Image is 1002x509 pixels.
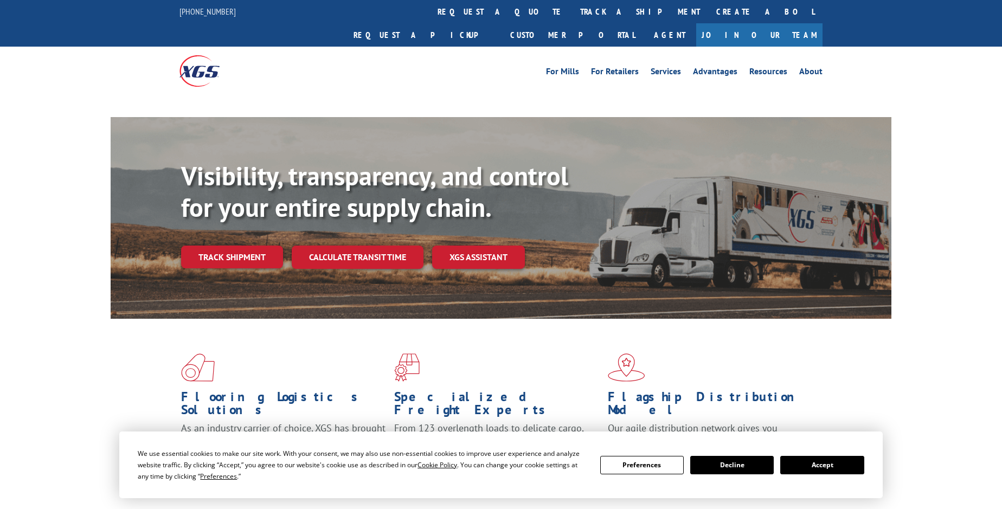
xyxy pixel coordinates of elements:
[696,23,823,47] a: Join Our Team
[502,23,643,47] a: Customer Portal
[608,422,807,447] span: Our agile distribution network gives you nationwide inventory management on demand.
[651,67,681,79] a: Services
[418,460,457,469] span: Cookie Policy
[394,422,599,470] p: From 123 overlength loads to delicate cargo, our experienced staff knows the best way to move you...
[600,456,684,474] button: Preferences
[179,6,236,17] a: [PHONE_NUMBER]
[138,448,587,482] div: We use essential cookies to make our site work. With your consent, we may also use non-essential ...
[181,422,386,460] span: As an industry carrier of choice, XGS has brought innovation and dedication to flooring logistics...
[345,23,502,47] a: Request a pickup
[181,246,283,268] a: Track shipment
[181,159,568,224] b: Visibility, transparency, and control for your entire supply chain.
[749,67,787,79] a: Resources
[200,472,237,481] span: Preferences
[394,390,599,422] h1: Specialized Freight Experts
[690,456,774,474] button: Decline
[693,67,737,79] a: Advantages
[608,353,645,382] img: xgs-icon-flagship-distribution-model-red
[780,456,864,474] button: Accept
[546,67,579,79] a: For Mills
[432,246,525,269] a: XGS ASSISTANT
[181,390,386,422] h1: Flooring Logistics Solutions
[591,67,639,79] a: For Retailers
[119,431,883,498] div: Cookie Consent Prompt
[394,353,420,382] img: xgs-icon-focused-on-flooring-red
[643,23,696,47] a: Agent
[181,353,215,382] img: xgs-icon-total-supply-chain-intelligence-red
[799,67,823,79] a: About
[608,390,813,422] h1: Flagship Distribution Model
[292,246,423,269] a: Calculate transit time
